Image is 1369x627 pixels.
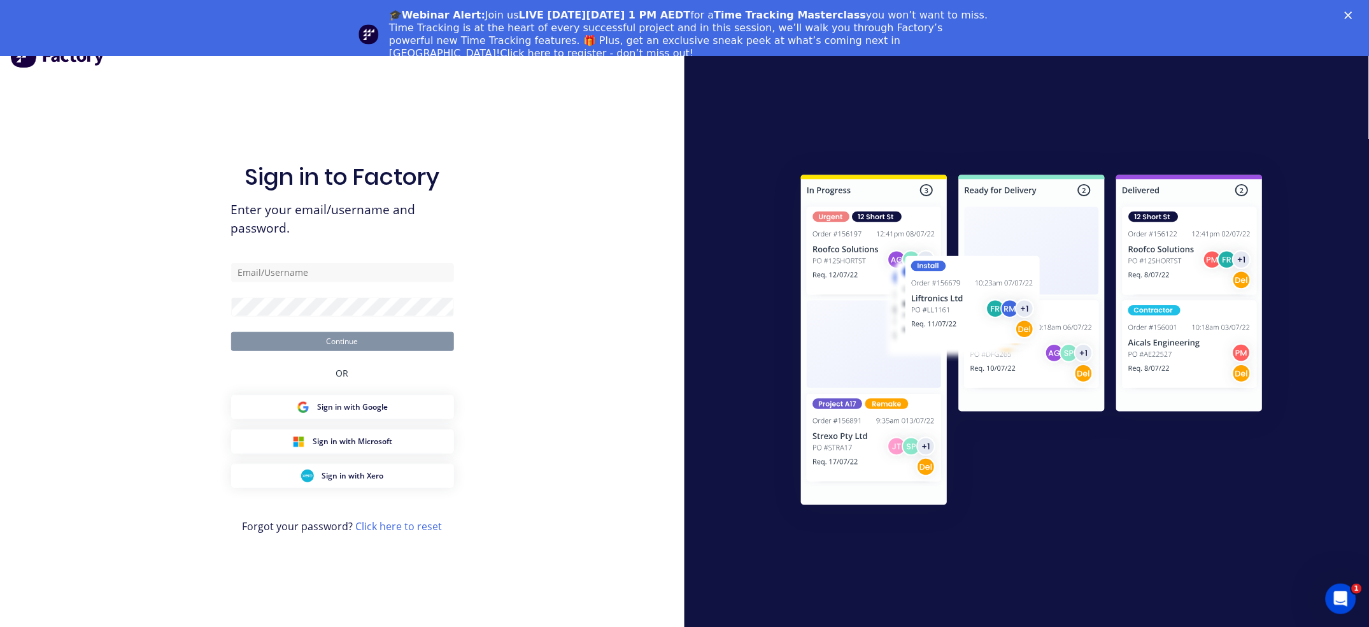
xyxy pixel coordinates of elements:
[714,9,867,21] b: Time Tracking Masterclass
[231,263,454,282] input: Email/Username
[358,24,379,45] img: Profile image for Team
[389,9,990,60] div: Join us for a you won’t want to miss. Time Tracking is at the heart of every successful project a...
[322,470,383,482] span: Sign in with Xero
[292,435,305,448] img: Microsoft Sign in
[231,201,454,238] span: Enter your email/username and password.
[389,9,485,21] b: 🎓Webinar Alert:
[1345,11,1358,19] div: Close
[301,470,314,482] img: Xero Sign in
[231,464,454,488] button: Xero Sign inSign in with Xero
[1326,584,1356,614] iframe: Intercom live chat
[336,351,349,395] div: OR
[313,436,392,447] span: Sign in with Microsoft
[1352,584,1362,594] span: 1
[245,163,440,191] h1: Sign in to Factory
[231,429,454,454] button: Microsoft Sign inSign in with Microsoft
[519,9,691,21] b: LIVE [DATE][DATE] 1 PM AEDT
[317,401,388,413] span: Sign in with Google
[773,149,1291,535] img: Sign in
[231,395,454,419] button: Google Sign inSign in with Google
[500,47,694,59] a: Click here to register - don’t miss out!
[231,332,454,351] button: Continue
[297,401,309,414] img: Google Sign in
[243,519,443,534] span: Forgot your password?
[356,519,443,533] a: Click here to reset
